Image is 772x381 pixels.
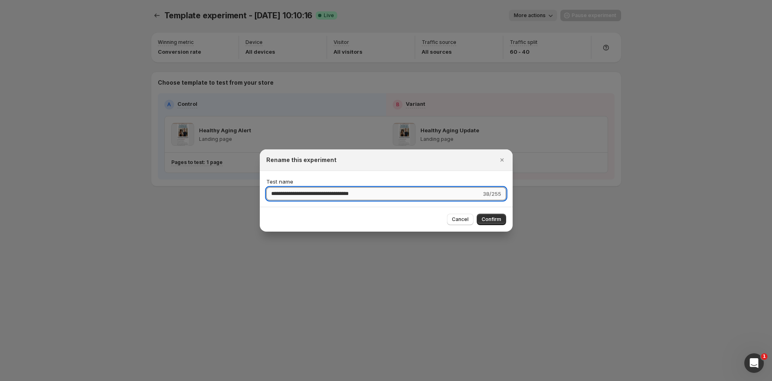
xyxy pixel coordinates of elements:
[452,216,469,223] span: Cancel
[482,216,501,223] span: Confirm
[447,214,473,225] button: Cancel
[761,353,768,360] span: 1
[266,178,293,185] span: Test name
[496,154,508,166] button: Close
[744,353,764,373] iframe: Intercom live chat
[477,214,506,225] button: Confirm
[266,156,336,164] h2: Rename this experiment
